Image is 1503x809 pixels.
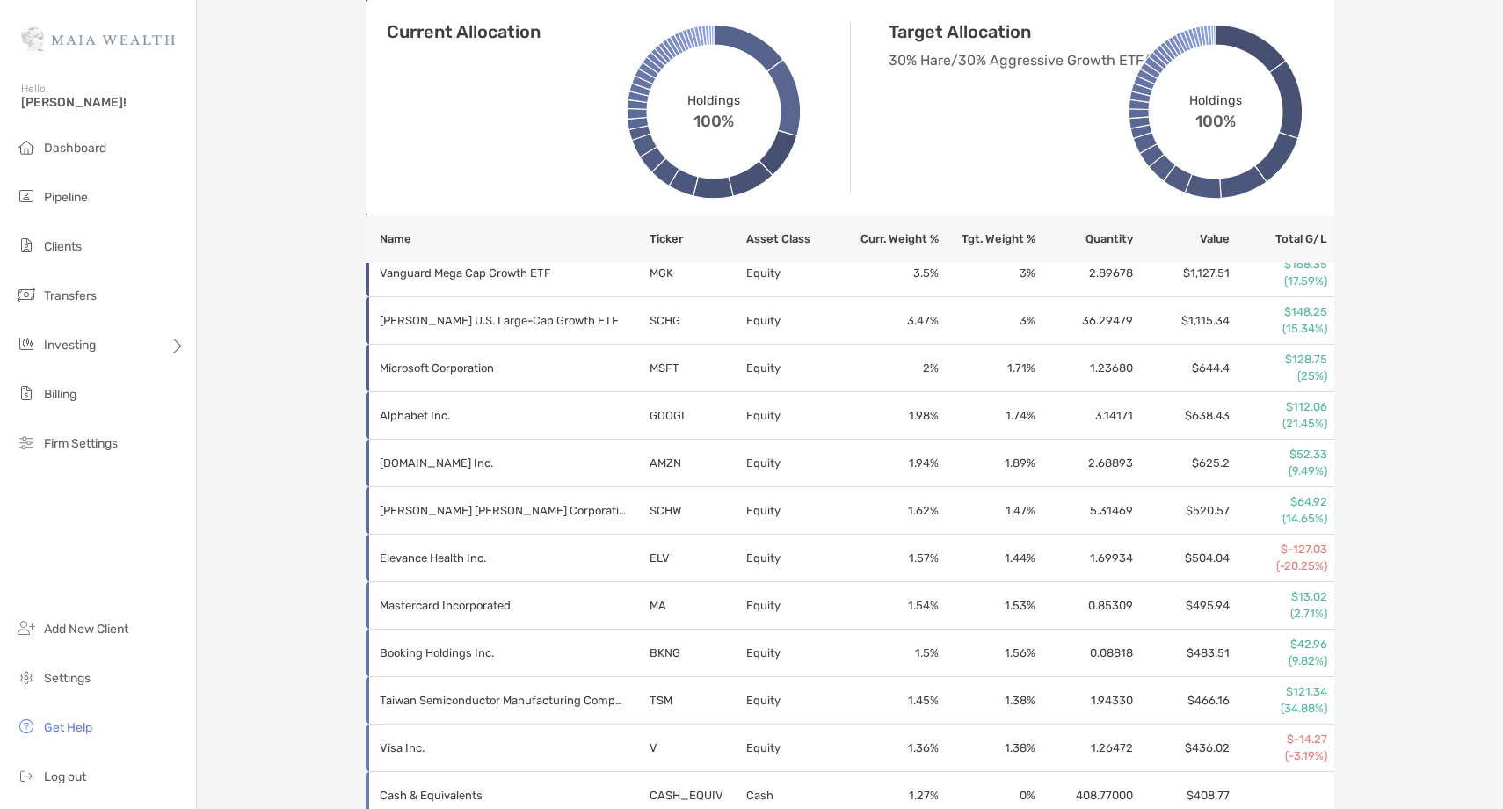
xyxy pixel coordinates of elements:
[44,338,96,353] span: Investing
[745,677,842,725] td: Equity
[842,725,939,772] td: 1.36 %
[380,357,626,379] p: Microsoft Corporation
[1231,494,1327,510] p: $64.92
[745,630,842,677] td: Equity
[21,7,175,70] img: Zoe Logo
[842,345,939,392] td: 2 %
[44,190,88,205] span: Pipeline
[1036,630,1133,677] td: 0.08818
[1134,215,1231,263] th: Value
[693,108,734,131] span: 100%
[940,582,1036,630] td: 1.53 %
[745,582,842,630] td: Equity
[1134,535,1231,582] td: $504.04
[940,677,1036,725] td: 1.38 %
[1036,725,1133,772] td: 1.26472
[1036,215,1133,263] th: Quantity
[1231,511,1327,527] p: (14.65%)
[745,487,842,535] td: Equity
[1231,368,1327,384] p: (25%)
[940,440,1036,487] td: 1.89 %
[380,594,626,616] p: Mastercard Incorporated
[380,784,626,806] p: Cash & Equivalents
[1231,701,1327,717] p: (34.88%)
[1231,748,1327,764] p: (-3.19%)
[1231,257,1327,273] p: $168.35
[1189,92,1241,107] span: Holdings
[44,288,97,303] span: Transfers
[842,250,939,297] td: 3.5 %
[1036,535,1133,582] td: 1.69934
[1195,108,1236,131] span: 100%
[745,215,842,263] th: Asset Class
[649,345,745,392] td: MSFT
[940,345,1036,392] td: 1.71 %
[1231,463,1327,479] p: (9.49%)
[16,432,37,453] img: firm-settings icon
[1231,732,1327,747] p: $-14.27
[1231,589,1327,605] p: $13.02
[16,667,37,688] img: settings icon
[940,215,1036,263] th: Tgt. Weight %
[1134,725,1231,772] td: $436.02
[889,21,1161,42] h4: Target Allocation
[745,725,842,772] td: Equity
[1134,582,1231,630] td: $495.94
[649,487,745,535] td: SCHW
[380,642,626,664] p: Booking Holdings Inc.
[16,765,37,786] img: logout icon
[745,297,842,345] td: Equity
[1231,606,1327,622] p: (2.71%)
[380,737,626,759] p: Visa Inc.
[1231,684,1327,700] p: $121.34
[649,630,745,677] td: BKNG
[1036,250,1133,297] td: 2.89678
[16,136,37,157] img: dashboard icon
[745,250,842,297] td: Equity
[940,535,1036,582] td: 1.44 %
[1036,392,1133,440] td: 3.14171
[1231,637,1327,652] p: $42.96
[649,582,745,630] td: MA
[1134,440,1231,487] td: $625.2
[649,440,745,487] td: AMZN
[745,345,842,392] td: Equity
[44,387,76,402] span: Billing
[1231,215,1334,263] th: Total G/L
[1036,440,1133,487] td: 2.68893
[842,535,939,582] td: 1.57 %
[842,392,939,440] td: 1.98 %
[1036,582,1133,630] td: 0.85309
[1134,630,1231,677] td: $483.51
[16,186,37,207] img: pipeline icon
[649,677,745,725] td: TSM
[1231,447,1327,463] p: $52.33
[1231,542,1327,558] p: $-127.03
[16,284,37,305] img: transfers icon
[842,582,939,630] td: 1.54 %
[940,392,1036,440] td: 1.74 %
[16,716,37,737] img: get-help icon
[1231,304,1327,320] p: $148.25
[842,215,939,263] th: Curr. Weight %
[380,452,626,474] p: Amazon.com Inc.
[649,297,745,345] td: SCHG
[16,617,37,638] img: add_new_client icon
[940,630,1036,677] td: 1.56 %
[649,725,745,772] td: V
[649,215,745,263] th: Ticker
[1231,416,1327,432] p: (21.45%)
[1134,392,1231,440] td: $638.43
[889,49,1161,71] p: 30% Hare/30% Aggressive Growth ETF/40% Buffer ETFs
[380,547,626,569] p: Elevance Health Inc.
[44,720,92,735] span: Get Help
[745,535,842,582] td: Equity
[1231,273,1327,289] p: (17.59%)
[1231,352,1327,368] p: $128.75
[940,250,1036,297] td: 3 %
[1036,677,1133,725] td: 1.94330
[380,689,626,711] p: Taiwan Semiconductor Manufacturing Company Ltd.
[380,310,626,332] p: Schwab U.S. Large-Cap Growth ETF
[366,215,649,263] th: Name
[44,622,128,637] span: Add New Client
